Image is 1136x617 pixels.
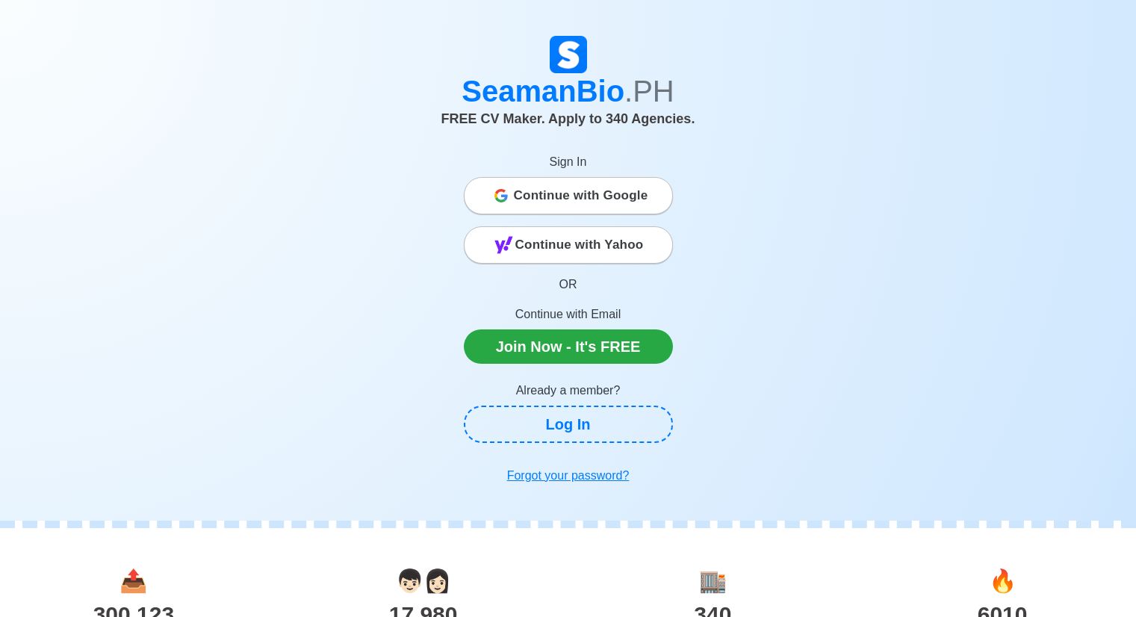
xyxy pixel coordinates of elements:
button: Continue with Yahoo [464,226,673,264]
span: jobs [989,568,1016,593]
a: Forgot your password? [464,461,673,491]
button: Continue with Google [464,177,673,214]
span: Continue with Yahoo [515,230,644,260]
p: OR [464,276,673,294]
p: Sign In [464,153,673,171]
a: Log In [464,406,673,443]
img: Logo [550,36,587,73]
a: Join Now - It's FREE [464,329,673,364]
h1: SeamanBio [154,73,983,109]
p: Continue with Email [464,306,673,323]
span: users [396,568,451,593]
u: Forgot your password? [507,469,630,482]
span: agencies [699,568,727,593]
span: .PH [624,75,674,108]
span: Continue with Google [514,181,648,211]
p: Already a member? [464,382,673,400]
span: applications [120,568,147,593]
span: FREE CV Maker. Apply to 340 Agencies. [441,111,695,126]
